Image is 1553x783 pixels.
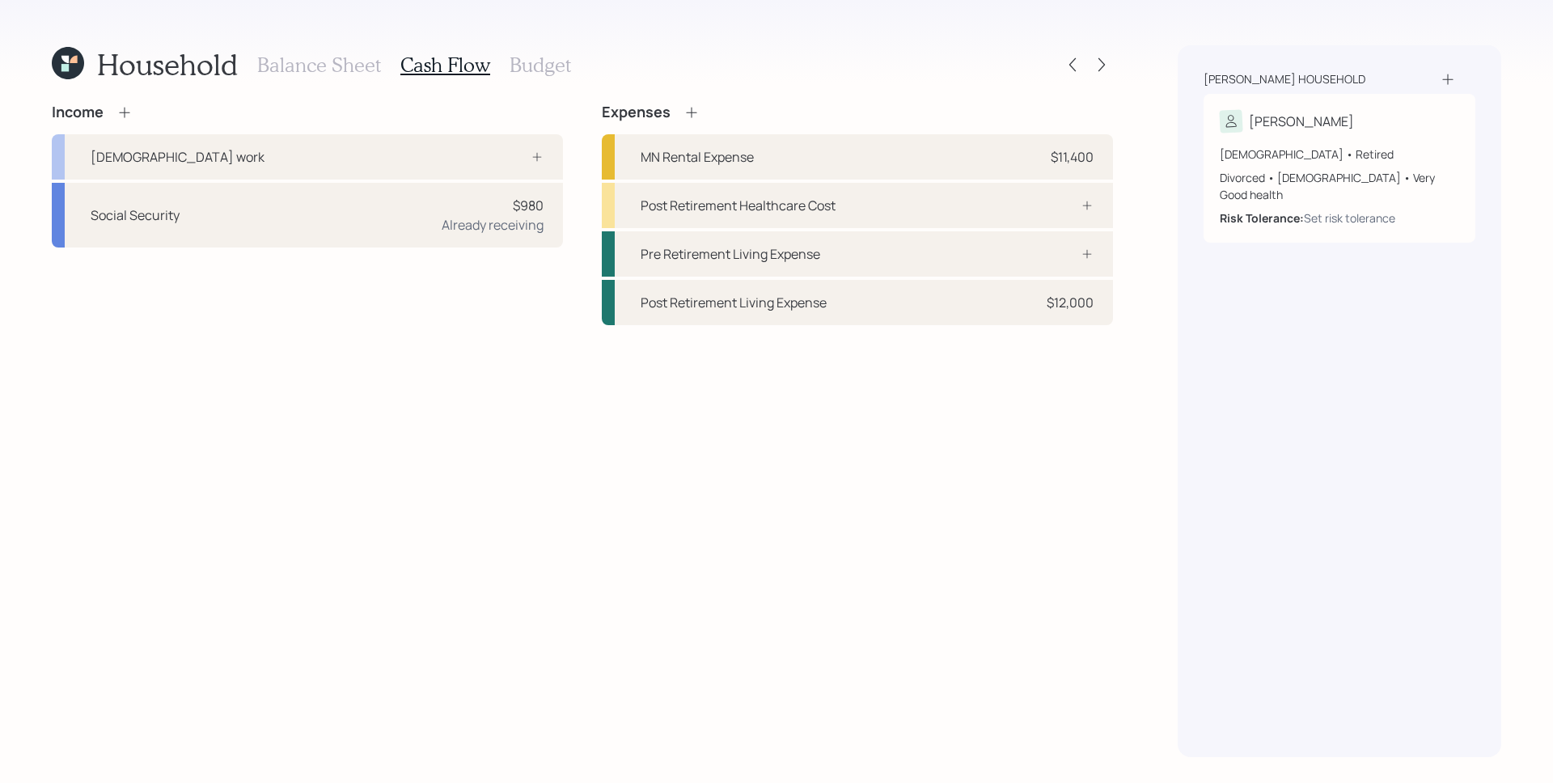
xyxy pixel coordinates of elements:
[97,47,238,82] h1: Household
[400,53,490,77] h3: Cash Flow
[641,244,820,264] div: Pre Retirement Living Expense
[52,104,104,121] h4: Income
[1220,146,1459,163] div: [DEMOGRAPHIC_DATA] • Retired
[641,293,827,312] div: Post Retirement Living Expense
[442,215,544,235] div: Already receiving
[641,147,754,167] div: MN Rental Expense
[1249,112,1354,131] div: [PERSON_NAME]
[1220,169,1459,203] div: Divorced • [DEMOGRAPHIC_DATA] • Very Good health
[1304,210,1395,226] div: Set risk tolerance
[641,196,836,215] div: Post Retirement Healthcare Cost
[1047,293,1094,312] div: $12,000
[91,205,180,225] div: Social Security
[1220,210,1304,226] b: Risk Tolerance:
[257,53,381,77] h3: Balance Sheet
[1051,147,1094,167] div: $11,400
[513,196,544,215] div: $980
[510,53,571,77] h3: Budget
[602,104,671,121] h4: Expenses
[91,147,264,167] div: [DEMOGRAPHIC_DATA] work
[1204,71,1365,87] div: [PERSON_NAME] household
